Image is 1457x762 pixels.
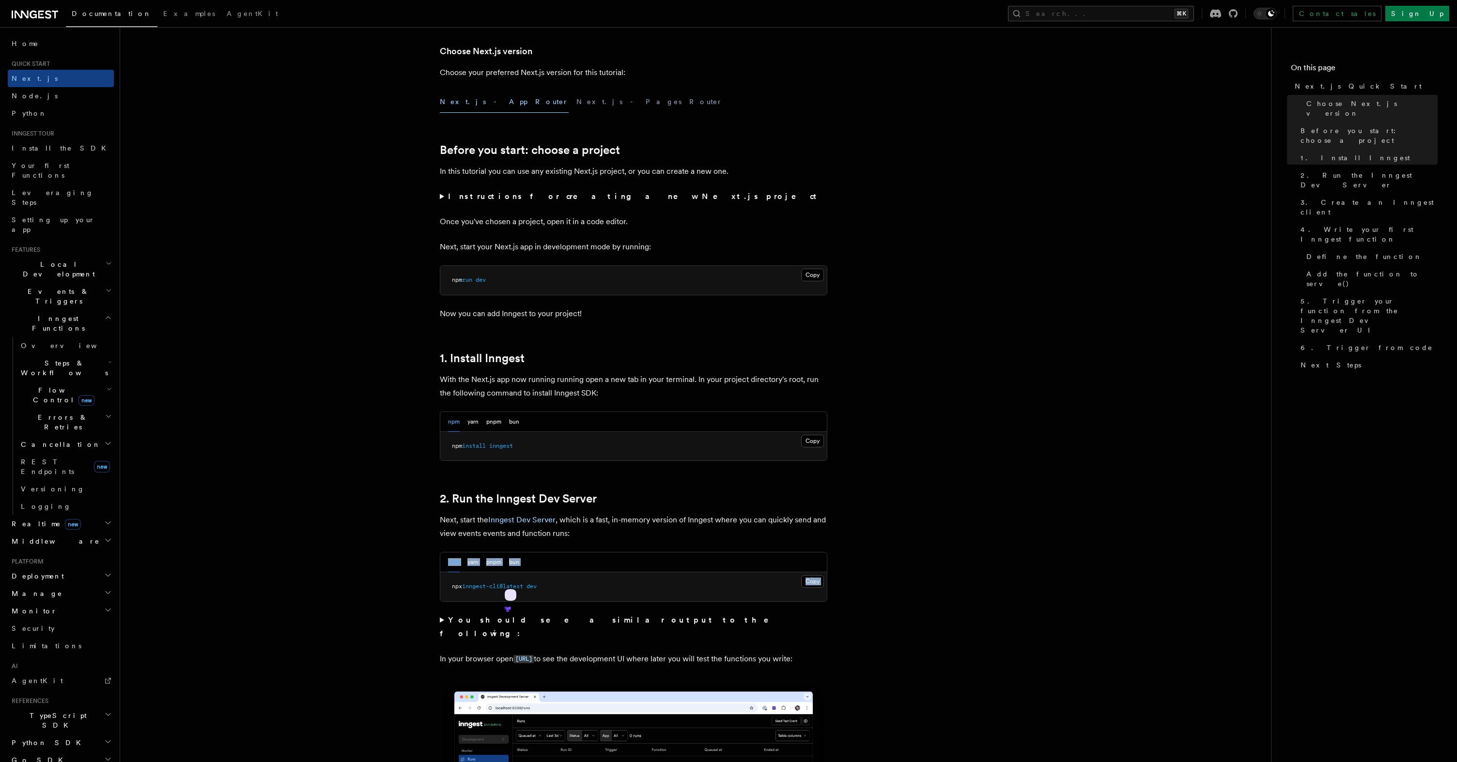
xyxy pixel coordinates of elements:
a: Next.js [8,70,114,87]
span: Setting up your app [12,216,95,233]
span: Your first Functions [12,162,69,179]
button: Monitor [8,602,114,620]
button: yarn [467,552,479,572]
button: Cancellation [17,436,114,453]
span: Define the function [1306,252,1422,261]
button: npm [448,552,460,572]
span: 5. Trigger your function from the Inngest Dev Server UI [1301,296,1438,335]
a: Python [8,105,114,122]
span: Examples [163,10,215,17]
span: Overview [21,342,121,350]
a: 6. Trigger from code [1297,339,1438,356]
span: Security [12,625,55,632]
p: Now you can add Inngest to your project! [440,307,827,320]
span: Python [12,109,47,117]
button: Copy [801,269,824,281]
span: inngest-cli@latest [462,583,523,590]
span: Realtime [8,519,81,529]
span: npm [452,276,462,283]
span: inngest [489,442,513,449]
button: Deployment [8,567,114,585]
a: Choose Next.js version [440,45,532,58]
span: npx [452,583,462,590]
span: Home [12,39,39,48]
a: Home [8,35,114,52]
button: Manage [8,585,114,602]
span: Add the function to serve() [1306,269,1438,289]
a: Limitations [8,637,114,655]
div: Inngest Functions [8,337,114,515]
a: Documentation [66,3,157,27]
button: Search...⌘K [1008,6,1194,21]
span: Errors & Retries [17,412,105,432]
button: Python SDK [8,734,114,751]
a: Next Steps [1297,356,1438,374]
span: Steps & Workflows [17,358,108,378]
span: dev [476,276,486,283]
a: Inngest Dev Server [488,515,556,524]
span: TypeScript SDK [8,711,105,730]
span: Choose Next.js version [1306,99,1438,118]
span: 4. Write your first Inngest function [1301,225,1438,244]
span: Install the SDK [12,144,112,152]
a: Add the function to serve() [1302,265,1438,292]
button: npm [448,412,460,432]
span: Next Steps [1301,360,1361,370]
strong: You should see a similar output to the following: [440,615,782,638]
a: AgentKit [221,3,284,26]
span: 1. Install Inngest [1301,153,1410,163]
span: AgentKit [227,10,278,17]
button: Inngest Functions [8,310,114,337]
span: REST Endpoints [21,458,74,475]
span: new [78,395,94,406]
span: run [462,276,472,283]
span: Documentation [72,10,152,17]
a: Install the SDK [8,139,114,157]
span: Limitations [12,642,81,650]
a: Next.js Quick Start [1291,77,1438,95]
button: Copy [801,435,824,447]
button: Toggle dark mode [1254,8,1277,19]
span: Versioning [21,485,85,493]
p: In this tutorial you can use any existing Next.js project, or you can create a new one. [440,165,827,178]
a: Examples [157,3,221,26]
button: Local Development [8,256,114,283]
a: 4. Write your first Inngest function [1297,221,1438,248]
a: Versioning [17,480,114,498]
span: new [65,519,81,530]
a: Setting up your app [8,211,114,238]
button: pnpm [486,412,501,432]
a: 1. Install Inngest [1297,149,1438,167]
a: Sign Up [1385,6,1449,21]
span: AgentKit [12,677,63,685]
kbd: ⌘K [1175,9,1188,18]
span: Manage [8,589,62,598]
a: 1. Install Inngest [440,351,525,365]
button: Next.js - App Router [440,91,569,113]
span: 2. Run the Inngest Dev Server [1301,170,1438,190]
button: pnpm [486,552,501,572]
p: Choose your preferred Next.js version for this tutorial: [440,66,827,79]
span: Events & Triggers [8,287,106,306]
button: Realtimenew [8,515,114,533]
a: AgentKit [8,672,114,689]
a: 2. Run the Inngest Dev Server [1297,167,1438,194]
button: Steps & Workflows [17,354,114,381]
span: Logging [21,503,71,510]
p: Once you've chosen a project, open it in a code editor. [440,215,827,229]
p: Next, start the , which is a fast, in-memory version of Inngest where you can quickly send and vi... [440,513,827,540]
button: Events & Triggers [8,283,114,310]
span: Next.js [12,75,58,82]
span: Local Development [8,259,106,279]
span: Before you start: choose a project [1301,126,1438,145]
span: Inngest tour [8,130,54,137]
button: bun [509,412,519,432]
span: Middleware [8,536,100,546]
button: Copy [801,575,824,588]
a: Choose Next.js version [1302,95,1438,122]
a: Overview [17,337,114,354]
p: With the Next.js app now running running open a new tab in your terminal. In your project directo... [440,373,827,400]
strong: Instructions for creating a new Next.js project [448,192,821,201]
p: In your browser open to see the development UI where later you will test the functions you write: [440,652,827,666]
summary: Instructions for creating a new Next.js project [440,190,827,203]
